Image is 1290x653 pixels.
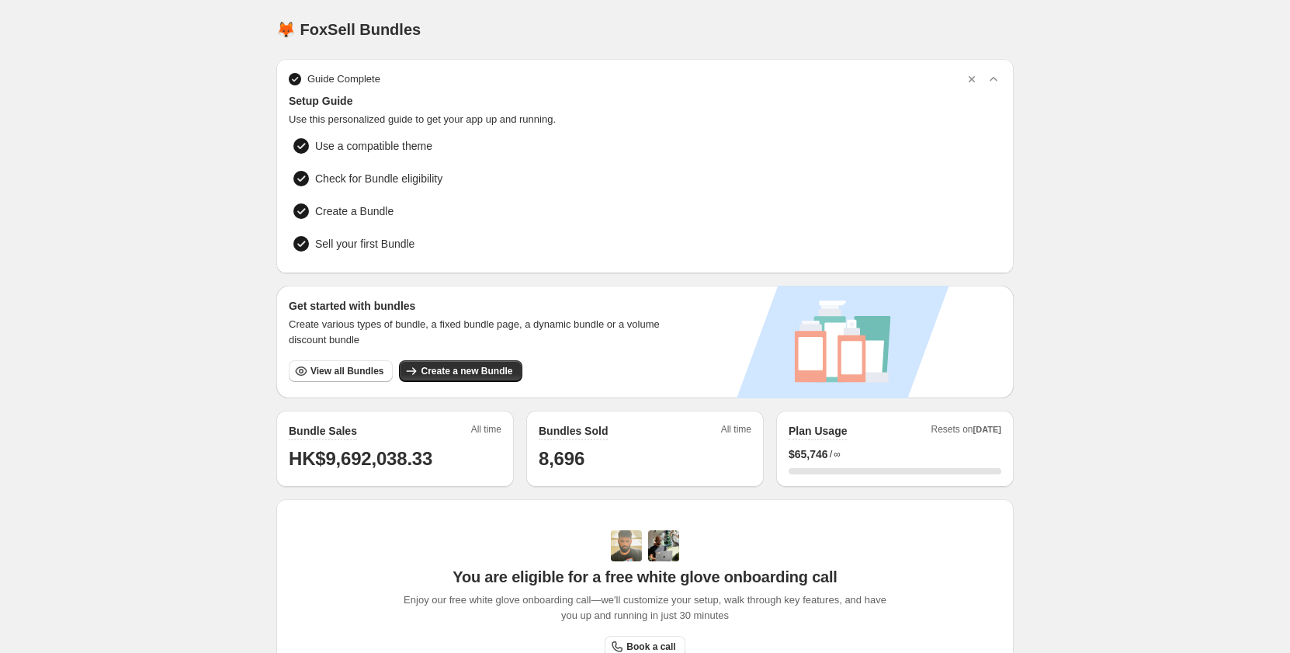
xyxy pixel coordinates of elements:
[931,423,1002,440] span: Resets on
[789,446,1001,462] div: /
[289,423,357,439] h2: Bundle Sales
[289,360,393,382] button: View all Bundles
[289,446,501,471] h1: HK$9,692,038.33
[310,365,383,377] span: View all Bundles
[539,446,751,471] h1: 8,696
[973,425,1001,434] span: [DATE]
[721,423,751,440] span: All time
[626,641,675,653] span: Book a call
[289,112,1001,127] span: Use this personalized guide to get your app up and running.
[789,423,847,439] h2: Plan Usage
[611,530,642,561] img: Adi
[289,93,1001,109] span: Setup Guide
[834,448,841,460] span: ∞
[539,423,608,439] h2: Bundles Sold
[789,446,828,462] span: $ 65,746
[471,423,501,440] span: All time
[421,365,512,377] span: Create a new Bundle
[289,298,674,314] h3: Get started with bundles
[399,360,522,382] button: Create a new Bundle
[396,592,895,623] span: Enjoy our free white glove onboarding call—we'll customize your setup, walk through key features,...
[315,236,414,252] span: Sell your first Bundle
[315,138,432,154] span: Use a compatible theme
[307,71,380,87] span: Guide Complete
[315,203,394,219] span: Create a Bundle
[315,171,442,186] span: Check for Bundle eligibility
[289,317,674,348] span: Create various types of bundle, a fixed bundle page, a dynamic bundle or a volume discount bundle
[276,20,421,39] h1: 🦊 FoxSell Bundles
[453,568,837,586] span: You are eligible for a free white glove onboarding call
[648,530,679,561] img: Prakhar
